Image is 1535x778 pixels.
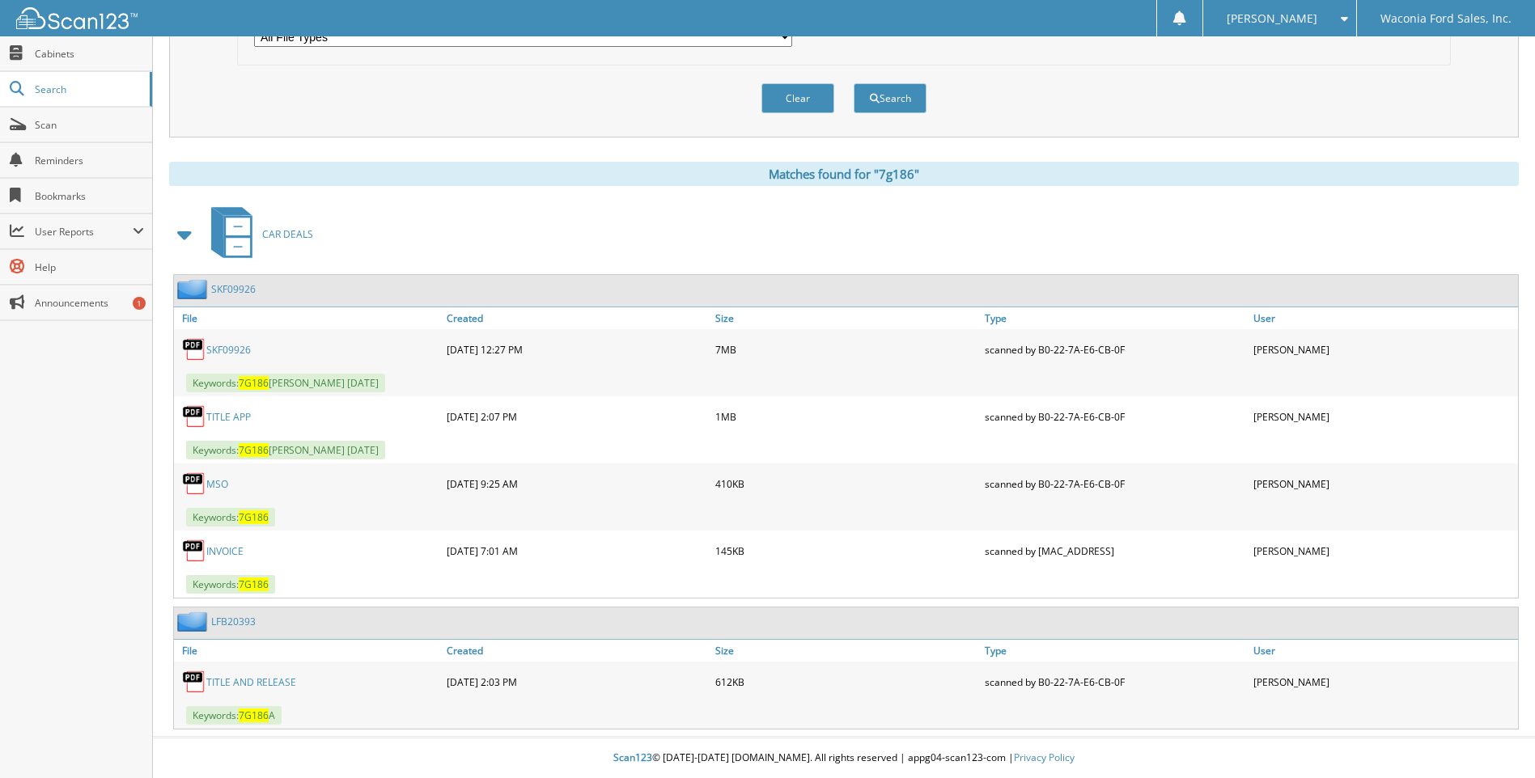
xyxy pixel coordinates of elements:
span: Keywords: [PERSON_NAME] [DATE] [186,374,385,392]
img: PDF.png [182,337,206,362]
a: TITLE AND RELEASE [206,675,296,689]
a: LFB20393 [211,615,256,628]
div: [PERSON_NAME] [1249,666,1518,698]
div: [PERSON_NAME] [1249,535,1518,567]
div: 7MB [711,333,980,366]
img: folder2.png [177,611,211,632]
div: Matches found for "7g186" [169,162,1519,186]
a: Size [711,307,980,329]
div: 1MB [711,400,980,433]
a: Type [981,307,1249,329]
span: Announcements [35,296,144,310]
div: 1 [133,297,146,310]
img: PDF.png [182,539,206,563]
a: File [174,640,443,662]
button: Search [854,83,927,113]
span: Scan [35,118,144,132]
img: PDF.png [182,471,206,496]
img: PDF.png [182,404,206,429]
a: Size [711,640,980,662]
a: Privacy Policy [1014,751,1075,764]
span: Keywords: [186,575,275,594]
span: 7G186 [239,510,269,524]
div: scanned by B0-22-7A-E6-CB-0F [981,400,1249,433]
iframe: Chat Widget [1454,700,1535,778]
div: [DATE] 2:07 PM [443,400,711,433]
div: [PERSON_NAME] [1249,333,1518,366]
a: CAR DEALS [201,202,313,266]
span: Keywords: [PERSON_NAME] [DATE] [186,441,385,459]
a: Created [443,307,711,329]
button: Clear [761,83,834,113]
div: [PERSON_NAME] [1249,400,1518,433]
span: User Reports [35,225,133,239]
img: scan123-logo-white.svg [16,7,138,29]
a: SKF09926 [211,282,256,296]
div: 612KB [711,666,980,698]
a: MSO [206,477,228,491]
span: 7G186 [239,443,269,457]
a: Created [443,640,711,662]
div: © [DATE]-[DATE] [DOMAIN_NAME]. All rights reserved | appg04-scan123-com | [153,738,1535,778]
div: [DATE] 7:01 AM [443,535,711,567]
span: [PERSON_NAME] [1227,14,1317,23]
span: 7G186 [239,577,269,591]
span: Bookmarks [35,189,144,203]
span: Help [35,260,144,274]
div: [DATE] 9:25 AM [443,467,711,500]
span: Scan123 [613,751,652,764]
a: SKF09926 [206,343,251,357]
span: Search [35,82,142,96]
img: PDF.png [182,670,206,694]
span: Reminders [35,154,144,167]
div: scanned by B0-22-7A-E6-CB-0F [981,666,1249,698]
a: Type [981,640,1249,662]
span: CAR DEALS [262,227,313,241]
span: Keywords: [186,508,275,526]
div: [DATE] 12:27 PM [443,333,711,366]
div: 145KB [711,535,980,567]
span: Cabinets [35,47,144,61]
div: [PERSON_NAME] [1249,467,1518,500]
img: folder2.png [177,279,211,299]
a: User [1249,307,1518,329]
span: 7G186 [239,708,269,722]
div: scanned by B0-22-7A-E6-CB-0F [981,467,1249,500]
a: File [174,307,443,329]
a: User [1249,640,1518,662]
div: scanned by B0-22-7A-E6-CB-0F [981,333,1249,366]
a: INVOICE [206,544,244,558]
span: Waconia Ford Sales, Inc. [1380,14,1512,23]
span: Keywords: A [186,706,282,725]
span: 7G186 [239,376,269,390]
a: TITLE APP [206,410,251,424]
div: 410KB [711,467,980,500]
div: scanned by [MAC_ADDRESS] [981,535,1249,567]
div: [DATE] 2:03 PM [443,666,711,698]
